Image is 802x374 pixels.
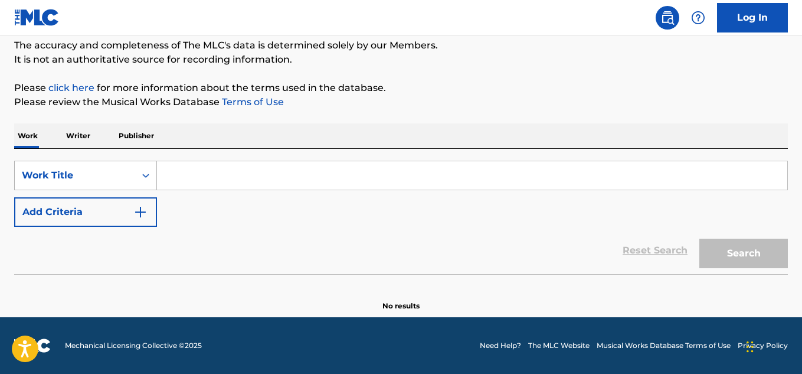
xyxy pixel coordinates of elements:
[597,340,731,351] a: Musical Works Database Terms of Use
[743,317,802,374] iframe: Chat Widget
[528,340,590,351] a: The MLC Website
[14,161,788,274] form: Search Form
[382,287,420,311] p: No results
[14,9,60,26] img: MLC Logo
[65,340,202,351] span: Mechanical Licensing Collective © 2025
[480,340,521,351] a: Need Help?
[738,340,788,351] a: Privacy Policy
[14,123,41,148] p: Work
[656,6,679,30] a: Public Search
[14,81,788,95] p: Please for more information about the terms used in the database.
[14,197,157,227] button: Add Criteria
[717,3,788,32] a: Log In
[115,123,158,148] p: Publisher
[63,123,94,148] p: Writer
[133,205,148,219] img: 9d2ae6d4665cec9f34b9.svg
[48,82,94,93] a: click here
[686,6,710,30] div: Help
[14,53,788,67] p: It is not an authoritative source for recording information.
[747,329,754,365] div: Drag
[22,168,128,183] div: Work Title
[14,339,51,353] img: logo
[691,11,705,25] img: help
[14,95,788,109] p: Please review the Musical Works Database
[660,11,675,25] img: search
[14,38,788,53] p: The accuracy and completeness of The MLC's data is determined solely by our Members.
[220,96,284,108] a: Terms of Use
